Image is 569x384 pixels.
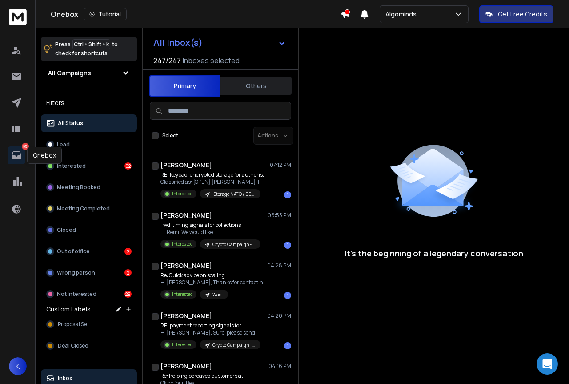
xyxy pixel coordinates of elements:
[172,291,193,298] p: Interested
[41,64,137,82] button: All Campaigns
[160,329,260,336] p: Hi [PERSON_NAME], Sure, please send
[268,363,291,370] p: 04:16 PM
[160,279,267,286] p: Hi [PERSON_NAME], Thanks for contacting us,
[172,341,193,348] p: Interested
[160,362,212,371] h1: [PERSON_NAME]
[9,357,27,375] button: K
[160,171,267,178] p: RE: Keypad-encrypted storage for authorised
[57,226,76,234] p: Closed
[183,55,240,66] h3: Inboxes selected
[124,291,132,298] div: 29
[72,39,110,49] span: Ctrl + Shift + k
[385,10,420,19] p: Algominds
[284,242,291,249] div: 1
[160,211,212,220] h1: [PERSON_NAME]
[160,272,267,279] p: Re: Quick advice on scaling
[22,143,29,150] p: 95
[57,141,70,148] p: Lead
[212,291,223,298] p: Wasl
[8,146,25,164] a: 95
[267,262,291,269] p: 04:28 PM
[41,157,137,175] button: Interested62
[160,261,212,270] h1: [PERSON_NAME]
[220,76,292,96] button: Others
[160,322,260,329] p: RE: payment reporting signals for
[58,375,72,382] p: Inbox
[27,147,62,164] div: Onebox
[41,337,137,355] button: Deal Closed
[160,161,212,170] h1: [PERSON_NAME]
[55,40,118,58] p: Press to check for shortcuts.
[284,292,291,299] div: 1
[160,229,260,236] p: Hi Remi, We would like
[212,241,255,248] p: Crypto Campaign - Row 3001 - 8561
[267,312,291,319] p: 04:20 PM
[124,248,132,255] div: 2
[160,222,260,229] p: Fwd: timing signals for collections
[146,34,293,52] button: All Inbox(s)
[58,342,88,349] span: Deal Closed
[212,191,255,198] p: iStorage NATO / DEFENCE campaigns
[58,120,83,127] p: All Status
[537,353,558,375] div: Open Intercom Messenger
[124,162,132,170] div: 62
[268,212,291,219] p: 06:55 PM
[57,162,86,170] p: Interested
[41,243,137,260] button: Out of office2
[41,178,137,196] button: Meeting Booked
[58,321,93,328] span: Proposal Sent
[48,69,91,77] h1: All Campaigns
[124,269,132,276] div: 2
[46,305,91,314] h3: Custom Labels
[41,200,137,218] button: Meeting Completed
[149,75,220,97] button: Primary
[57,248,90,255] p: Out of office
[84,8,127,20] button: Tutorial
[41,264,137,282] button: Wrong person2
[160,372,260,380] p: Re: helping bereaved customers at
[41,136,137,154] button: Lead
[41,315,137,333] button: Proposal Sent
[57,291,96,298] p: Not Interested
[479,5,553,23] button: Get Free Credits
[153,38,203,47] h1: All Inbox(s)
[172,241,193,247] p: Interested
[57,205,110,212] p: Meeting Completed
[212,342,255,348] p: Crypto Campaign - Row 3001 - 8561
[41,114,137,132] button: All Status
[51,8,341,20] div: Onebox
[41,221,137,239] button: Closed
[153,55,181,66] span: 247 / 247
[160,311,212,320] h1: [PERSON_NAME]
[160,178,267,186] p: Classified as: {OPEN} [PERSON_NAME], If
[41,285,137,303] button: Not Interested29
[498,10,547,19] p: Get Free Credits
[172,190,193,197] p: Interested
[270,162,291,169] p: 07:12 PM
[284,342,291,349] div: 1
[345,247,523,259] p: It’s the beginning of a legendary conversation
[284,191,291,198] div: 1
[57,269,95,276] p: Wrong person
[41,97,137,109] h3: Filters
[57,184,100,191] p: Meeting Booked
[162,132,178,139] label: Select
